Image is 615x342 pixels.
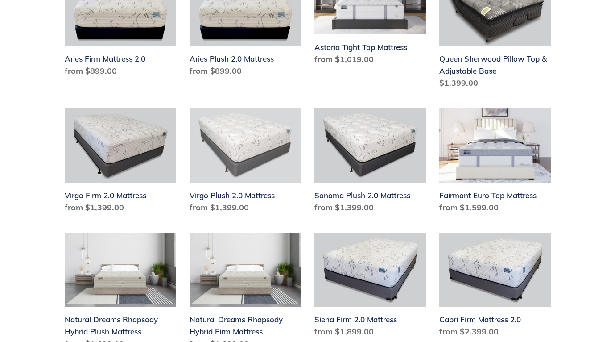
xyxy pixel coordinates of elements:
a: Sonoma Plush 2.0 Mattress [314,108,426,217]
a: Virgo Plush 2.0 Mattress [190,108,301,217]
a: Fairmont Euro Top Mattress [439,108,551,217]
a: Siena Firm 2.0 Mattress [314,233,426,342]
a: Virgo Firm 2.0 Mattress [65,108,176,217]
a: Capri Firm Mattress 2.0 [439,233,551,342]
